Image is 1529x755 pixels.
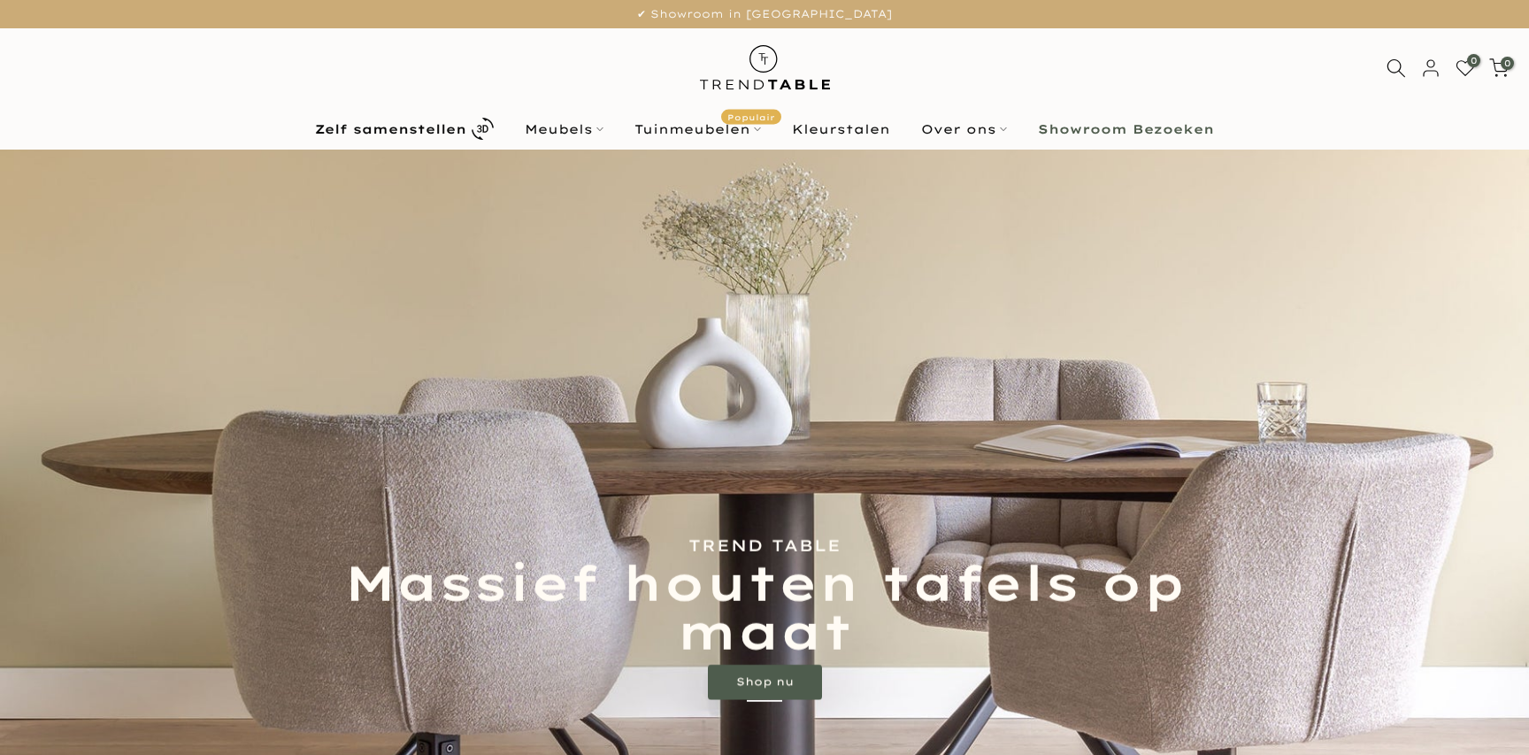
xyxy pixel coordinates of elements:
[510,119,619,140] a: Meubels
[315,123,466,135] b: Zelf samenstellen
[721,109,781,124] span: Populair
[708,665,822,700] a: Shop nu
[688,28,842,107] img: trend-table
[1467,54,1480,67] span: 0
[1023,119,1230,140] a: Showroom Bezoeken
[1501,57,1514,70] span: 0
[22,4,1507,24] p: ✔ Showroom in [GEOGRAPHIC_DATA]
[619,119,777,140] a: TuinmeubelenPopulair
[300,113,510,144] a: Zelf samenstellen
[1456,58,1475,78] a: 0
[1038,123,1214,135] b: Showroom Bezoeken
[906,119,1023,140] a: Over ons
[777,119,906,140] a: Kleurstalen
[1489,58,1509,78] a: 0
